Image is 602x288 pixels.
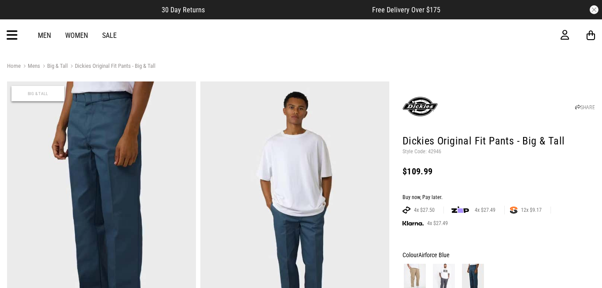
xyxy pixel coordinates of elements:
[517,207,545,214] span: 12x $9.17
[403,89,438,124] img: Dickies
[38,31,51,40] a: Men
[403,148,595,155] p: Style Code: 42946
[102,31,117,40] a: Sale
[11,86,64,101] span: Big & Tall
[510,207,517,214] img: SPLITPAY
[65,31,88,40] a: Women
[418,251,450,258] span: Airforce Blue
[68,63,155,71] a: Dickies Original Fit Pants - Big & Tall
[403,250,595,260] div: Colour
[403,194,595,201] div: Buy now, Pay later.
[471,207,499,214] span: 4x $27.49
[403,166,595,177] div: $109.99
[222,5,355,14] iframe: Customer reviews powered by Trustpilot
[575,104,595,111] a: SHARE
[21,63,40,71] a: Mens
[403,221,424,226] img: KLARNA
[410,207,438,214] span: 4x $27.50
[40,63,68,71] a: Big & Tall
[403,134,595,148] h1: Dickies Original Fit Pants - Big & Tall
[403,207,410,214] img: AFTERPAY
[162,6,205,14] span: 30 Day Returns
[372,6,440,14] span: Free Delivery Over $175
[451,206,469,214] img: zip
[424,220,451,227] span: 4x $27.49
[7,63,21,69] a: Home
